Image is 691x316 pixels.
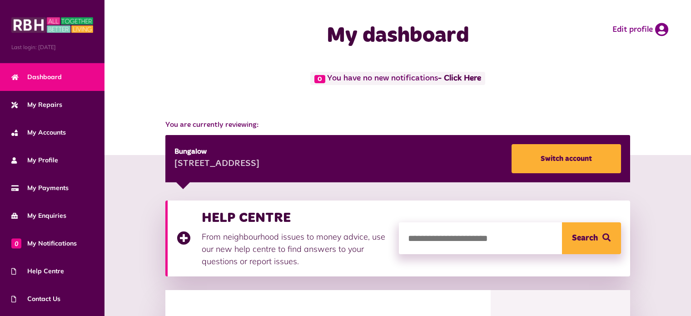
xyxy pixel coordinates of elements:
span: Help Centre [11,266,64,276]
button: Search [562,222,621,254]
span: My Profile [11,155,58,165]
span: My Notifications [11,239,77,248]
span: My Repairs [11,100,62,110]
span: My Accounts [11,128,66,137]
span: Last login: [DATE] [11,43,93,51]
div: Bungalow [174,146,259,157]
span: You have no new notifications [310,72,485,85]
a: - Click Here [438,75,481,83]
a: Switch account [512,144,621,173]
span: 0 [11,238,21,248]
div: [STREET_ADDRESS] [174,157,259,171]
h3: HELP CENTRE [202,210,390,226]
span: My Enquiries [11,211,66,221]
a: Edit profile [612,23,668,36]
span: You are currently reviewing: [165,120,630,130]
span: Search [572,222,598,254]
span: My Payments [11,183,69,193]
p: From neighbourhood issues to money advice, use our new help centre to find answers to your questi... [202,231,390,267]
span: Contact Us [11,294,60,304]
h1: My dashboard [260,23,536,49]
span: 0 [314,75,325,83]
img: MyRBH [11,16,93,34]
span: Dashboard [11,72,62,82]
